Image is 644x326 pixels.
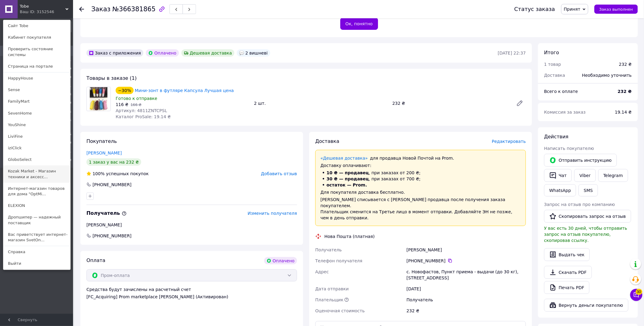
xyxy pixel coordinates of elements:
[327,182,367,187] span: остаток — Prom.
[544,281,590,294] a: Печать PDF
[599,7,633,12] span: Заказ выполнен
[79,6,84,12] div: Вернуться назад
[315,308,365,313] span: Оценочная стоимость
[3,73,70,84] a: HappyHouse
[320,155,521,161] div: для продавца Новой Почтой на Prom.
[264,257,297,264] div: Оплачено
[116,96,157,101] span: Готово к отправке
[327,170,369,175] span: 10 ₴ — продавец
[544,299,628,312] button: Вернуть деньги покупателю
[315,138,339,144] span: Доставка
[405,283,527,294] div: [DATE]
[579,184,598,197] button: SMS
[146,49,179,57] div: Оплачено
[86,151,122,155] a: [PERSON_NAME]
[131,103,142,107] span: 166 ₴
[618,89,632,94] b: 232 ₴
[3,32,70,43] a: Кабинет покупателя
[315,258,362,263] span: Телефон получателя
[320,156,368,161] a: «Дешевая доставка»
[3,211,70,229] a: Дропшипер — надежный поставщик
[315,286,349,291] span: Дата отправки
[3,61,70,72] a: Страница на портале
[3,84,70,96] a: Sense
[3,229,70,246] a: Вас приветствует интернет-магазин SvetOn...
[86,49,143,57] div: Заказ с приложения
[320,170,521,176] li: , при заказах от 200 ₴;
[3,142,70,154] a: iziClick
[3,154,70,165] a: GloboSelect
[86,210,127,216] span: Получатель
[3,43,70,60] a: Проверить состояние системы
[323,233,376,239] div: Нова Пошта (платная)
[181,49,235,57] div: Дешевая доставка
[544,62,561,67] span: 1 товар
[20,9,45,15] div: Ваш ID: 3152546
[20,4,65,9] span: Tobe
[320,176,521,182] li: , при заказах от 700 ₴;
[544,110,586,115] span: Комиссия за заказ
[544,210,631,223] button: Скопировать запрос на отзыв
[514,6,555,12] div: Статус заказа
[3,200,70,211] a: ELEXION
[544,134,569,140] span: Действия
[315,297,344,302] span: Плательщик
[320,197,521,221] div: [PERSON_NAME] списывается с [PERSON_NAME] продавца после получения заказа покупателем. Плательщик...
[340,18,378,30] button: Ок, понятно
[112,5,156,13] span: №366381865
[86,75,137,81] span: Товары в заказе (1)
[116,108,167,113] span: Артикул: 4811ZNTCPSL
[636,289,642,295] span: 30
[598,169,628,182] a: Telegram
[615,110,632,115] span: 19.14 ₴
[619,61,632,67] div: 232 ₴
[544,50,559,55] span: Итого
[544,89,578,94] span: Всего к оплате
[544,169,572,182] button: Чат
[237,49,270,57] div: 2 вишневі
[92,233,132,239] span: [PHONE_NUMBER]
[3,183,70,200] a: Интернет-магазин товаров для дома "OptMi...
[544,266,592,279] a: Скачать PDF
[86,294,297,300] div: [FC_Acquiring] Prom marketplace [PERSON_NAME] (Активирован)
[116,102,128,107] span: 116 ₴
[239,51,244,55] img: :speech_balloon:
[116,87,134,94] div: −30%
[3,119,70,131] a: YouShine
[320,189,521,195] div: Для покупателя доставка бесплатно.
[544,202,615,207] span: Запрос на отзыв про компанию
[3,165,70,182] a: Kozak Market - Магазин техники и аксесс...
[315,247,342,252] span: Получатель
[498,51,526,55] time: [DATE] 22:37
[86,286,297,300] div: Средства будут зачислены на расчетный счет
[3,20,70,32] a: Сайт Tobe
[544,73,565,78] span: Доставка
[544,146,594,151] span: Написать покупателю
[320,162,521,168] div: Доставку оплачивают:
[3,246,70,258] a: Справка
[86,158,141,166] div: 1 заказ у вас на 232 ₴
[405,266,527,283] div: с. Новофастов, Пункт приема - выдачи (до 30 кг), [STREET_ADDRESS]
[92,182,132,188] div: [PHONE_NUMBER]
[315,269,329,274] span: Адрес
[93,171,105,176] span: 100%
[86,138,117,144] span: Покупатель
[3,108,70,119] a: SevenHome
[3,96,70,107] a: FamilyMart
[594,5,638,14] button: Заказ выполнен
[91,5,110,13] span: Заказ
[90,87,108,111] img: Мини-зонт в футляре Капсула Лучшая цена
[574,169,596,182] a: Viber
[248,211,297,216] span: Изменить получателя
[405,305,527,316] div: 232 ₴
[544,154,617,167] button: Отправить инструкцию
[407,258,526,264] div: [PHONE_NUMBER]
[3,258,70,269] a: Выйти
[564,7,580,12] span: Принят
[390,99,511,108] div: 232 ₴
[86,171,149,177] div: успешных покупок
[544,248,590,261] button: Выдать чек
[116,114,171,119] span: Каталог ProSale: 19.14 ₴
[405,244,527,255] div: [PERSON_NAME]
[514,97,526,109] a: Редактировать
